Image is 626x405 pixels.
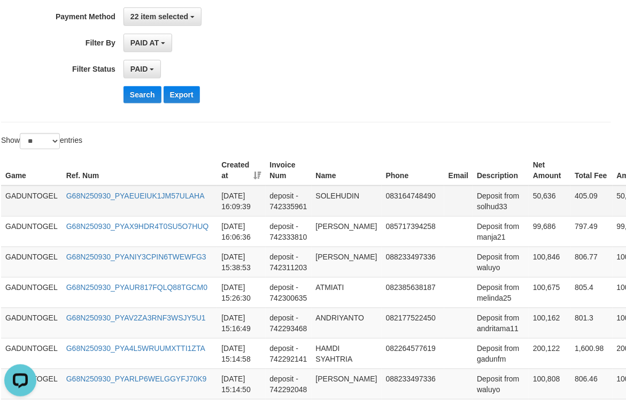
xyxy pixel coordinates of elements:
[312,155,382,186] th: Name
[130,39,159,47] span: PAID AT
[529,216,570,247] td: 99,686
[66,375,207,383] a: G68N250930_PYARLP6WELGGYFJ70K9
[1,247,62,277] td: GADUNTOGEL
[62,155,218,186] th: Ref. Num
[473,308,529,338] td: Deposit from andritama11
[312,277,382,308] td: ATMIATI
[570,369,612,399] td: 806.46
[123,60,161,78] button: PAID
[123,7,202,26] button: 22 item selected
[130,12,188,21] span: 22 item selected
[266,277,312,308] td: deposit - 742300635
[529,308,570,338] td: 100,162
[382,247,444,277] td: 088233497336
[4,4,36,36] button: Open LiveChat chat widget
[312,369,382,399] td: [PERSON_NAME]
[217,247,265,277] td: [DATE] 15:38:53
[266,186,312,217] td: deposit - 742335961
[266,155,312,186] th: Invoice Num
[473,155,529,186] th: Description
[217,155,265,186] th: Created at: activate to sort column ascending
[217,308,265,338] td: [DATE] 15:16:49
[66,222,209,231] a: G68N250930_PYAX9HDR4T0SU5O7HUQ
[66,283,207,292] a: G68N250930_PYAUR817FQLQ88TGCM0
[382,155,444,186] th: Phone
[529,369,570,399] td: 100,808
[266,247,312,277] td: deposit - 742311203
[66,192,205,200] a: G68N250930_PYAEUEIUK1JM57ULAHA
[217,277,265,308] td: [DATE] 15:26:30
[382,216,444,247] td: 085717394258
[570,186,612,217] td: 405.09
[529,155,570,186] th: Net Amount
[382,186,444,217] td: 083164748490
[529,338,570,369] td: 200,122
[570,277,612,308] td: 805.4
[266,338,312,369] td: deposit - 742292141
[312,338,382,369] td: HAMDI SYAHTRIA
[529,247,570,277] td: 100,846
[382,338,444,369] td: 082264577619
[382,369,444,399] td: 088233497336
[473,277,529,308] td: Deposit from melinda25
[1,133,82,149] label: Show entries
[217,369,265,399] td: [DATE] 15:14:50
[529,277,570,308] td: 100,675
[266,369,312,399] td: deposit - 742292048
[473,216,529,247] td: Deposit from manja21
[130,65,148,73] span: PAID
[444,155,473,186] th: Email
[312,216,382,247] td: [PERSON_NAME]
[217,186,265,217] td: [DATE] 16:09:39
[164,86,200,103] button: Export
[312,308,382,338] td: ANDRIYANTO
[312,247,382,277] td: [PERSON_NAME]
[1,216,62,247] td: GADUNTOGEL
[473,247,529,277] td: Deposit from waluyo
[529,186,570,217] td: 50,636
[570,338,612,369] td: 1,600.98
[66,344,205,353] a: G68N250930_PYA4L5WRUUMXTTI1ZTA
[1,277,62,308] td: GADUNTOGEL
[1,186,62,217] td: GADUNTOGEL
[473,369,529,399] td: Deposit from waluyo
[266,216,312,247] td: deposit - 742333810
[20,133,60,149] select: Showentries
[473,186,529,217] td: Deposit from solhud33
[123,86,161,103] button: Search
[217,338,265,369] td: [DATE] 15:14:58
[1,338,62,369] td: GADUNTOGEL
[1,308,62,338] td: GADUNTOGEL
[266,308,312,338] td: deposit - 742293468
[570,308,612,338] td: 801.3
[570,155,612,186] th: Total Fee
[123,34,172,52] button: PAID AT
[382,308,444,338] td: 082177522450
[1,155,62,186] th: Game
[66,253,206,261] a: G68N250930_PYANIY3CPIN6TWEWFG3
[570,247,612,277] td: 806.77
[66,314,206,322] a: G68N250930_PYAV2ZA3RNF3WSJY5U1
[382,277,444,308] td: 082385638187
[570,216,612,247] td: 797.49
[217,216,265,247] td: [DATE] 16:06:36
[473,338,529,369] td: Deposit from gadunfm
[312,186,382,217] td: SOLEHUDIN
